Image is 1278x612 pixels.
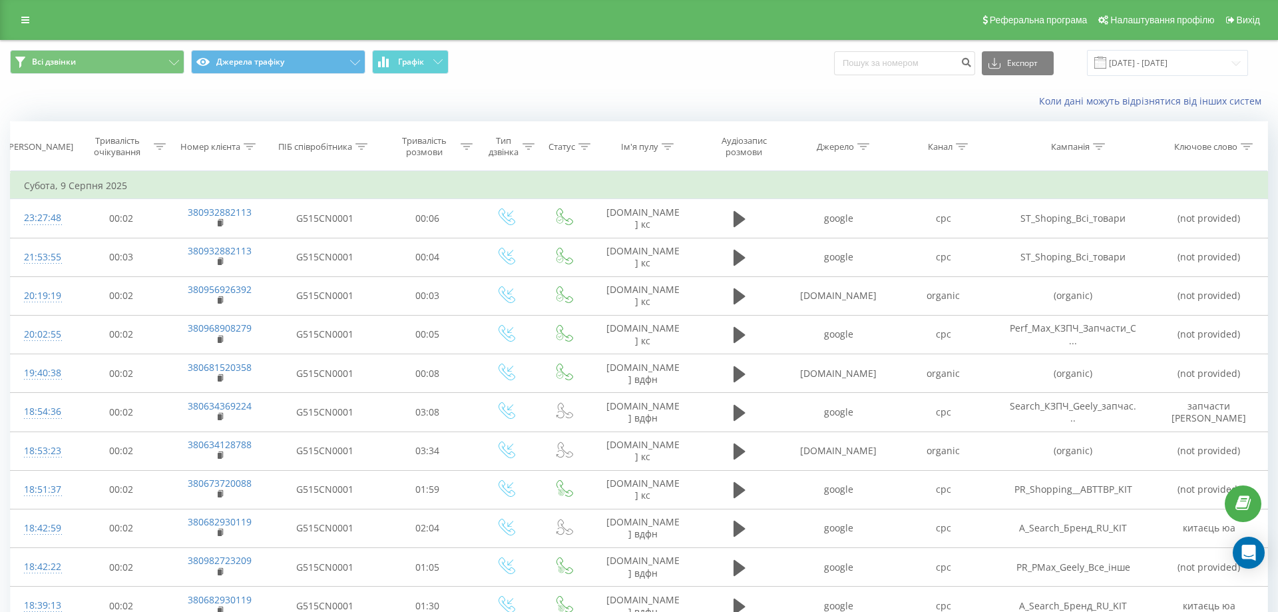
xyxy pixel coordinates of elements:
[592,276,694,315] td: [DOMAIN_NAME] кс
[1151,509,1267,547] td: китаєць юа
[1039,95,1268,107] a: Коли дані можуть відрізнятися вiд інших систем
[270,238,379,276] td: G515CN0001
[786,432,891,470] td: [DOMAIN_NAME]
[379,509,476,547] td: 02:04
[24,438,59,464] div: 18:53:23
[1237,15,1260,25] span: Вихід
[73,199,170,238] td: 00:02
[817,141,854,153] div: Джерело
[592,238,694,276] td: [DOMAIN_NAME] кс
[188,283,252,296] a: 380956926392
[379,238,476,276] td: 00:04
[379,393,476,432] td: 03:08
[592,315,694,354] td: [DOMAIN_NAME] кс
[188,515,252,528] a: 380682930119
[1151,276,1267,315] td: (not provided)
[996,238,1151,276] td: ST_Shoping_Всі_товари
[180,141,240,153] div: Номер клієнта
[621,141,658,153] div: Ім'я пулу
[891,393,996,432] td: cpc
[188,477,252,489] a: 380673720088
[592,470,694,509] td: [DOMAIN_NAME] кс
[379,315,476,354] td: 00:05
[270,199,379,238] td: G515CN0001
[270,509,379,547] td: G515CN0001
[1051,141,1090,153] div: Кампанія
[1174,141,1237,153] div: Ключове слово
[32,57,76,67] span: Всі дзвінки
[786,509,891,547] td: google
[592,432,694,470] td: [DOMAIN_NAME] кс
[24,399,59,425] div: 18:54:36
[786,354,891,393] td: [DOMAIN_NAME]
[891,315,996,354] td: cpc
[270,470,379,509] td: G515CN0001
[786,276,891,315] td: [DOMAIN_NAME]
[548,141,575,153] div: Статус
[73,470,170,509] td: 00:02
[1010,400,1136,424] span: Search_КЗПЧ_Geely_запчас...
[786,393,891,432] td: google
[705,135,783,158] div: Аудіозапис розмови
[270,276,379,315] td: G515CN0001
[379,548,476,587] td: 01:05
[188,554,252,567] a: 380982723209
[834,51,975,75] input: Пошук за номером
[996,548,1151,587] td: PR_PMax_Geely_Все_інше
[786,315,891,354] td: google
[1010,322,1136,346] span: Perf_Max_КЗПЧ_Запчасти_C...
[891,432,996,470] td: organic
[24,515,59,541] div: 18:42:59
[786,199,891,238] td: google
[786,548,891,587] td: google
[188,361,252,374] a: 380681520358
[188,400,252,412] a: 380634369224
[73,432,170,470] td: 00:02
[1151,199,1267,238] td: (not provided)
[191,50,365,74] button: Джерела трафіку
[891,509,996,547] td: cpc
[592,509,694,547] td: [DOMAIN_NAME] вдфн
[379,199,476,238] td: 00:06
[996,354,1151,393] td: (organic)
[996,470,1151,509] td: PR_Shopping__АВТТВР_KIT
[73,315,170,354] td: 00:02
[379,276,476,315] td: 00:03
[270,548,379,587] td: G515CN0001
[891,470,996,509] td: cpc
[73,548,170,587] td: 00:02
[73,238,170,276] td: 00:03
[592,199,694,238] td: [DOMAIN_NAME] кс
[996,509,1151,547] td: A_Search_Бренд_RU_KIT
[379,354,476,393] td: 00:08
[24,477,59,503] div: 18:51:37
[270,393,379,432] td: G515CN0001
[24,360,59,386] div: 19:40:38
[891,238,996,276] td: cpc
[786,238,891,276] td: google
[891,199,996,238] td: cpc
[270,432,379,470] td: G515CN0001
[996,199,1151,238] td: ST_Shoping_Всі_товари
[592,393,694,432] td: [DOMAIN_NAME] вдфн
[6,141,73,153] div: [PERSON_NAME]
[85,135,151,158] div: Тривалість очікування
[24,244,59,270] div: 21:53:55
[928,141,953,153] div: Канал
[379,432,476,470] td: 03:34
[1151,315,1267,354] td: (not provided)
[188,206,252,218] a: 380932882113
[391,135,457,158] div: Тривалість розмови
[188,322,252,334] a: 380968908279
[1110,15,1214,25] span: Налаштування профілю
[10,50,184,74] button: Всі дзвінки
[398,57,424,67] span: Графік
[891,548,996,587] td: cpc
[488,135,519,158] div: Тип дзвінка
[592,548,694,587] td: [DOMAIN_NAME] вдфн
[379,470,476,509] td: 01:59
[73,393,170,432] td: 00:02
[24,322,59,348] div: 20:02:55
[24,205,59,231] div: 23:27:48
[990,15,1088,25] span: Реферальна програма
